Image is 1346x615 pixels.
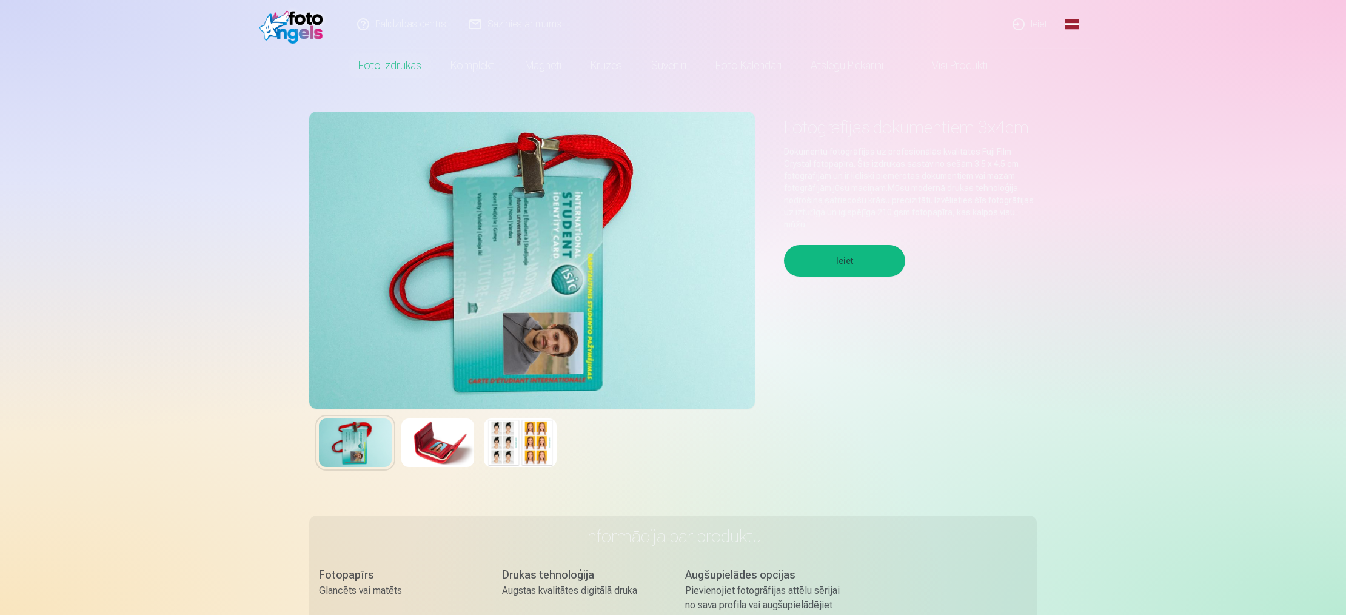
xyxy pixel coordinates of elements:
a: Atslēgu piekariņi [796,49,898,82]
img: /fa1 [259,5,329,44]
a: Krūzes [576,49,637,82]
div: Glancēts vai matēts [319,583,478,598]
h1: Fotogrāfijas dokumentiem 3x4cm [784,116,1037,138]
a: Magnēti [511,49,576,82]
button: Ieiet [784,245,905,277]
a: Visi produkti [898,49,1002,82]
div: Augšupielādes opcijas [685,566,844,583]
div: Drukas tehnoloģija [502,566,661,583]
h3: Informācija par produktu [319,525,1027,547]
a: Foto kalendāri [701,49,796,82]
div: Fotopapīrs [319,566,478,583]
a: Komplekti [436,49,511,82]
div: Augstas kvalitātes digitālā druka [502,583,661,598]
a: Suvenīri [637,49,701,82]
p: Dokumentu fotogrāfijas uz profesionālās kvalitātes Fuji Film Crystal fotopapīra. Šīs izdrukas sas... [784,146,1037,230]
a: Foto izdrukas [344,49,436,82]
